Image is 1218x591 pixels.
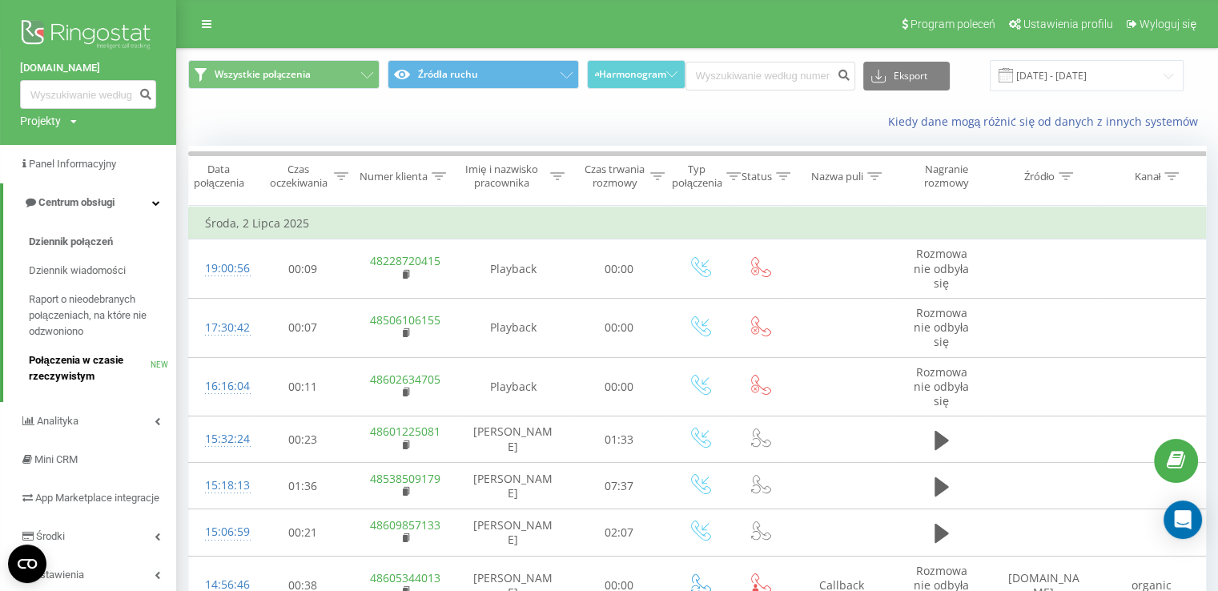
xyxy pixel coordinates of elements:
[907,163,985,190] div: Nagranie rozmowy
[267,163,330,190] div: Czas oczekiwania
[20,60,156,76] a: [DOMAIN_NAME]
[29,227,176,256] a: Dziennik połączeń
[569,357,669,416] td: 00:00
[205,312,237,344] div: 17:30:42
[1023,18,1113,30] span: Ustawienia profilu
[370,253,440,268] a: 48228720415
[253,509,353,556] td: 00:21
[457,509,569,556] td: [PERSON_NAME]
[569,298,669,357] td: 00:00
[253,357,353,416] td: 00:11
[29,263,126,279] span: Dziennik wiadomości
[189,163,248,190] div: Data połączenia
[914,246,969,290] span: Rozmowa nie odbyła się
[20,16,156,56] img: Ringostat logo
[457,239,569,299] td: Playback
[370,372,440,387] a: 48602634705
[37,415,78,427] span: Analityka
[457,416,569,463] td: [PERSON_NAME]
[36,530,65,542] span: Środki
[863,62,950,90] button: Eksport
[1023,170,1055,183] div: Źródło
[587,60,685,89] button: Harmonogram
[583,163,646,190] div: Czas trwania rozmowy
[20,113,61,129] div: Projekty
[910,18,995,30] span: Program poleceń
[914,364,969,408] span: Rozmowa nie odbyła się
[253,239,353,299] td: 00:09
[29,291,168,340] span: Raport o nieodebranych połączeniach, na które nie odzwoniono
[205,371,237,402] div: 16:16:04
[3,183,176,222] a: Centrum obsługi
[38,196,115,208] span: Centrum obsługi
[1140,18,1196,30] span: Wyloguj się
[29,234,113,250] span: Dziennik połączeń
[29,158,116,170] span: Panel Informacyjny
[29,352,151,384] span: Połączenia w czasie rzeczywistym
[370,471,440,486] a: 48538509179
[8,545,46,583] button: Open CMP widget
[599,69,666,80] span: Harmonogram
[672,163,722,190] div: Typ połączenia
[1134,170,1160,183] div: Kanał
[20,80,156,109] input: Wyszukiwanie według numeru
[569,509,669,556] td: 02:07
[29,346,176,391] a: Połączenia w czasie rzeczywistymNEW
[457,298,569,357] td: Playback
[34,453,78,465] span: Mini CRM
[253,463,353,509] td: 01:36
[205,424,237,455] div: 15:32:24
[914,305,969,349] span: Rozmowa nie odbyła się
[34,569,84,581] span: Ustawienia
[215,68,311,81] span: Wszystkie połączenia
[742,170,772,183] div: Status
[457,357,569,416] td: Playback
[569,416,669,463] td: 01:33
[388,60,579,89] button: Źródła ruchu
[205,517,237,548] div: 15:06:59
[29,285,176,346] a: Raport o nieodebranych połączeniach, na które nie odzwoniono
[253,298,353,357] td: 00:07
[685,62,855,90] input: Wyszukiwanie według numeru
[188,60,380,89] button: Wszystkie połączenia
[205,470,237,501] div: 15:18:13
[370,312,440,328] a: 48506106155
[370,424,440,439] a: 48601225081
[457,463,569,509] td: [PERSON_NAME]
[370,570,440,585] a: 48605344013
[360,170,428,183] div: Numer klienta
[29,256,176,285] a: Dziennik wiadomości
[887,114,1206,129] a: Kiedy dane mogą różnić się od danych z innych systemów
[253,416,353,463] td: 00:23
[811,170,863,183] div: Nazwa puli
[35,492,159,504] span: App Marketplace integracje
[370,517,440,533] a: 48609857133
[205,253,237,284] div: 19:00:56
[457,163,547,190] div: Imię i nazwisko pracownika
[1164,501,1202,539] div: Open Intercom Messenger
[569,239,669,299] td: 00:00
[569,463,669,509] td: 07:37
